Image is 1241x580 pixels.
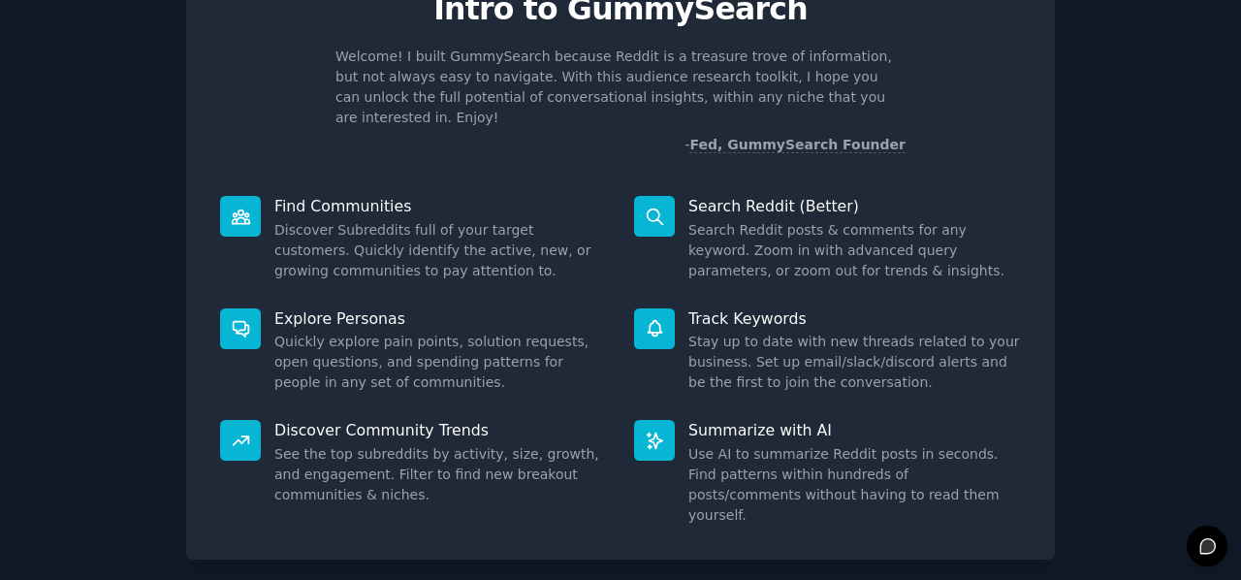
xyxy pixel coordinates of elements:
dd: Stay up to date with new threads related to your business. Set up email/slack/discord alerts and ... [688,332,1021,393]
dd: Quickly explore pain points, solution requests, open questions, and spending patterns for people ... [274,332,607,393]
p: Search Reddit (Better) [688,196,1021,216]
dd: Discover Subreddits full of your target customers. Quickly identify the active, new, or growing c... [274,220,607,281]
a: Fed, GummySearch Founder [689,137,906,153]
p: Discover Community Trends [274,420,607,440]
div: - [684,135,906,155]
dd: See the top subreddits by activity, size, growth, and engagement. Filter to find new breakout com... [274,444,607,505]
p: Track Keywords [688,308,1021,329]
p: Find Communities [274,196,607,216]
p: Welcome! I built GummySearch because Reddit is a treasure trove of information, but not always ea... [335,47,906,128]
dd: Search Reddit posts & comments for any keyword. Zoom in with advanced query parameters, or zoom o... [688,220,1021,281]
dd: Use AI to summarize Reddit posts in seconds. Find patterns within hundreds of posts/comments with... [688,444,1021,526]
p: Explore Personas [274,308,607,329]
p: Summarize with AI [688,420,1021,440]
